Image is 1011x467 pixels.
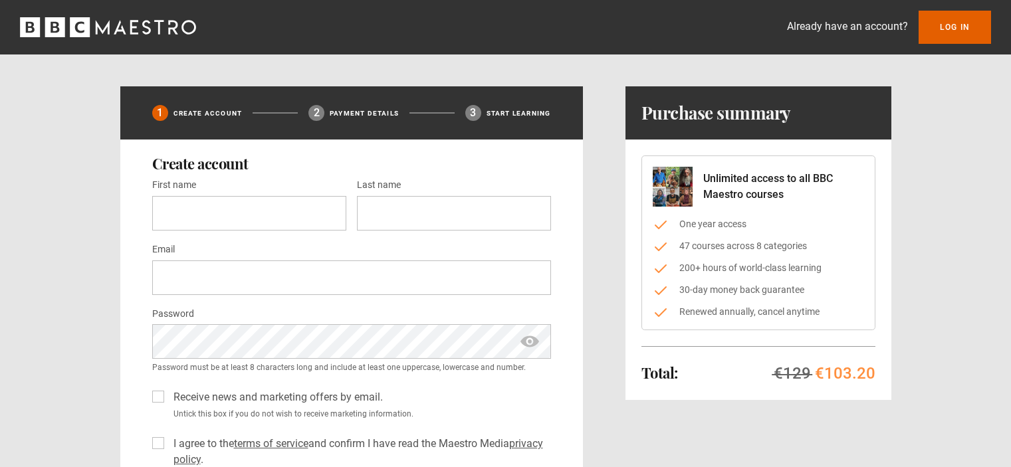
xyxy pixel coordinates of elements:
[173,108,243,118] p: Create Account
[308,105,324,121] div: 2
[519,324,540,359] span: show password
[168,389,383,405] label: Receive news and marketing offers by email.
[703,171,864,203] p: Unlimited access to all BBC Maestro courses
[653,283,864,297] li: 30-day money back guarantee
[152,177,196,193] label: First name
[152,306,194,322] label: Password
[653,261,864,275] li: 200+ hours of world-class learning
[774,364,811,383] span: €129
[330,108,399,118] p: Payment details
[653,305,864,319] li: Renewed annually, cancel anytime
[653,239,864,253] li: 47 courses across 8 categories
[168,408,551,420] small: Untick this box if you do not wish to receive marketing information.
[465,105,481,121] div: 3
[152,105,168,121] div: 1
[234,437,308,450] a: terms of service
[357,177,401,193] label: Last name
[815,364,875,383] span: €103.20
[787,19,908,35] p: Already have an account?
[653,217,864,231] li: One year access
[487,108,551,118] p: Start learning
[919,11,991,44] a: Log In
[152,361,551,373] small: Password must be at least 8 characters long and include at least one uppercase, lowercase and num...
[152,155,551,171] h2: Create account
[641,102,791,124] h1: Purchase summary
[20,17,196,37] svg: BBC Maestro
[641,365,678,381] h2: Total:
[152,242,175,258] label: Email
